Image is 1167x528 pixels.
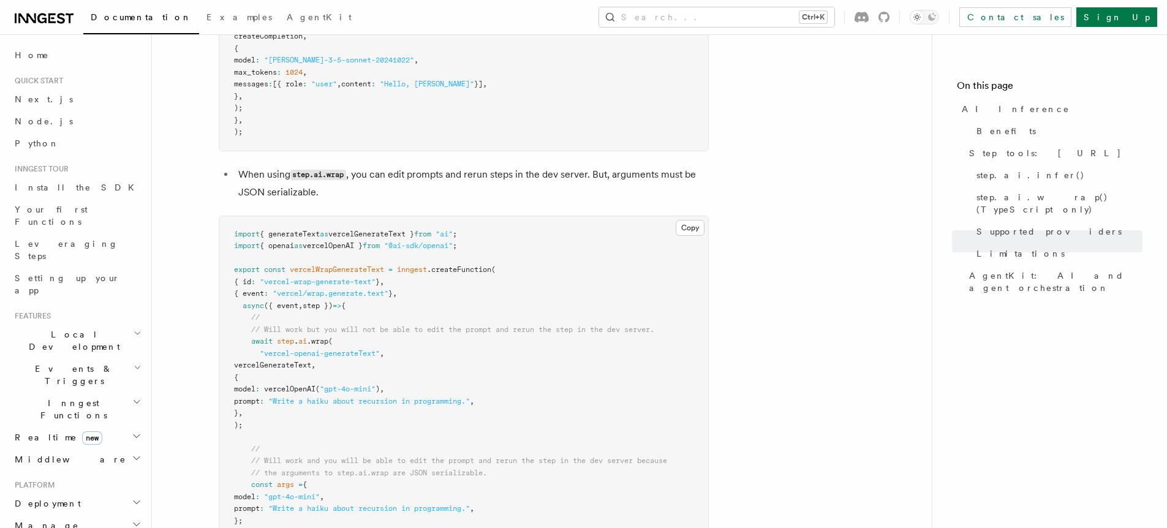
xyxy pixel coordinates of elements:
span: AgentKit: AI and agent orchestration [969,270,1142,294]
span: step.ai.wrap() (TypeScript only) [976,191,1142,216]
span: : [303,80,307,88]
span: , [393,289,397,298]
span: // [251,313,260,322]
span: } [376,277,380,286]
span: step [277,337,294,345]
span: "user" [311,80,337,88]
span: ); [234,127,243,136]
span: Middleware [10,453,126,466]
span: const [264,265,285,274]
span: export [234,265,260,274]
a: Contact sales [959,7,1071,27]
span: } [234,409,238,417]
span: .wrap [307,337,328,345]
span: args [277,480,294,489]
span: "Write a haiku about recursion in programming." [268,504,470,513]
span: , [238,116,243,124]
span: { [341,301,346,310]
a: Next.js [10,88,144,110]
span: { id [234,277,251,286]
span: prompt [234,397,260,405]
span: // the arguments to step.ai.wrap are JSON serializable. [251,469,487,477]
span: , [337,80,341,88]
a: Node.js [10,110,144,132]
span: Leveraging Steps [15,239,118,261]
span: } [388,289,393,298]
span: Home [15,49,49,61]
span: createCompletion [234,32,303,40]
span: vercelOpenAI [264,385,315,393]
a: Setting up your app [10,267,144,301]
span: content [341,80,371,88]
span: Install the SDK [15,183,142,192]
span: { generateText [260,230,320,238]
span: Limitations [976,247,1065,260]
span: Your first Functions [15,205,88,227]
span: "vercel-openai-generateText" [260,349,380,358]
span: }; [234,516,243,525]
span: async [243,301,264,310]
span: ); [234,104,243,112]
span: new [82,431,102,445]
span: Features [10,311,51,321]
span: as [294,241,303,250]
span: vercelGenerateText } [328,230,414,238]
span: import [234,230,260,238]
span: Node.js [15,116,73,126]
span: AgentKit [287,12,352,22]
span: . [294,337,298,345]
a: Sign Up [1076,7,1157,27]
span: "vercel-wrap-generate-text" [260,277,376,286]
code: step.ai.wrap [290,170,346,180]
span: step.ai.infer() [976,169,1085,181]
span: , [380,349,384,358]
span: = [388,265,393,274]
span: inngest [397,265,427,274]
span: model [234,492,255,501]
span: ; [453,230,457,238]
span: , [311,361,315,369]
span: vercelWrapGenerateText [290,265,384,274]
span: // [251,445,260,453]
span: "[PERSON_NAME]-3-5-sonnet-20241022" [264,56,414,64]
span: ({ event [264,301,298,310]
span: as [320,230,328,238]
span: : [277,68,281,77]
span: } [234,116,238,124]
span: , [380,385,384,393]
button: Events & Triggers [10,358,144,392]
span: // Will work and you will be able to edit the prompt and rerun the step in the dev server because [251,456,667,465]
span: "ai" [436,230,453,238]
a: AgentKit [279,4,359,33]
a: Leveraging Steps [10,233,144,267]
span: "gpt-4o-mini" [320,385,376,393]
span: : [255,492,260,501]
a: Benefits [972,120,1142,142]
span: Python [15,138,59,148]
span: , [483,80,487,88]
span: import [234,241,260,250]
span: Supported providers [976,225,1122,238]
span: }] [474,80,483,88]
li: When using , you can edit prompts and rerun steps in the dev server. But, arguments must be JSON ... [235,166,709,201]
span: 1024 [285,68,303,77]
a: Install the SDK [10,176,144,198]
a: Python [10,132,144,154]
span: Quick start [10,76,63,86]
span: : [255,56,260,64]
span: "@ai-sdk/openai" [384,241,453,250]
span: AI Inference [962,103,1070,115]
span: ) [376,385,380,393]
span: { [303,480,307,489]
span: from [363,241,380,250]
span: } [234,92,238,100]
span: => [333,301,341,310]
span: Inngest tour [10,164,69,174]
span: vercelOpenAI } [303,241,363,250]
span: ai [298,337,307,345]
a: Step tools: [URL] [964,142,1142,164]
button: Toggle dark mode [910,10,939,25]
span: "gpt-4o-mini" [264,492,320,501]
span: Documentation [91,12,192,22]
span: , [320,492,324,501]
